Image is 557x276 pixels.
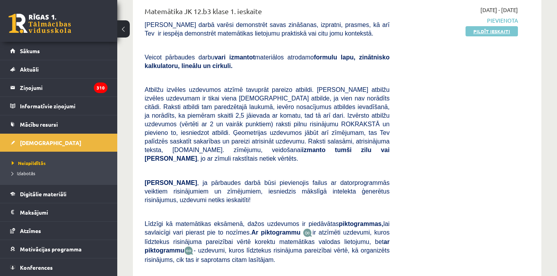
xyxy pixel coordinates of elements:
[303,228,312,237] img: JfuEzvunn4EvwAAAAASUVORK5CYII=
[20,264,53,271] span: Konferences
[10,79,107,97] a: Ziņojumi310
[20,79,107,97] legend: Ziņojumi
[302,147,325,153] b: izmanto
[12,170,109,177] a: Izlabotās
[466,26,518,36] a: Pildīt ieskaiti
[10,240,107,258] a: Motivācijas programma
[20,227,41,234] span: Atzīmes
[145,86,390,162] span: Atbilžu izvēles uzdevumos atzīmē tavuprāt pareizo atbildi. [PERSON_NAME] atbilžu izvēles uzdevuma...
[10,185,107,203] a: Digitālie materiāli
[145,247,390,263] span: - uzdevumi, kuros līdztekus risinājuma pareizībai vērtē, kā organizēts risinājums, cik tas ir sap...
[10,60,107,78] a: Aktuāli
[20,121,58,128] span: Mācību resursi
[12,160,46,166] span: Neizpildītās
[12,170,35,176] span: Izlabotās
[20,246,82,253] span: Motivācijas programma
[10,115,107,133] a: Mācību resursi
[10,222,107,240] a: Atzīmes
[480,6,518,14] span: [DATE] - [DATE]
[145,179,197,186] span: [PERSON_NAME]
[20,203,107,221] legend: Maksājumi
[145,229,390,254] span: ir atzīmēti uzdevumi, kuros līdztekus risinājuma pareizībai vērtē korektu matemātikas valodas lie...
[145,54,390,69] b: formulu lapu, zinātnisko kalkulatoru, lineālu un cirkuli.
[10,42,107,60] a: Sākums
[20,47,40,54] span: Sākums
[184,246,193,255] img: wKvN42sLe3LLwAAAABJRU5ErkJggg==
[20,190,66,197] span: Digitālie materiāli
[215,54,255,61] b: vari izmantot
[20,139,81,146] span: [DEMOGRAPHIC_DATA]
[145,22,390,37] span: [PERSON_NAME] darbā varēsi demonstrēt savas zināšanas, izpratni, prasmes, kā arī Tev ir iespēja d...
[9,14,71,33] a: Rīgas 1. Tālmācības vidusskola
[10,97,107,115] a: Informatīvie ziņojumi
[145,220,390,236] span: Līdzīgi kā matemātikas eksāmenā, dažos uzdevumos ir piedāvātas lai savlaicīgi vari pierast pie to...
[401,16,518,25] span: Pievienota
[145,6,390,20] div: Matemātika JK 12.b3 klase 1. ieskaite
[145,179,390,203] span: , ja pārbaudes darbā būsi pievienojis failus ar datorprogrammās veiktiem risinājumiem un zīmējumi...
[94,82,107,93] i: 310
[145,54,390,69] span: Veicot pārbaudes darbu materiālos atrodamo
[20,97,107,115] legend: Informatīvie ziņojumi
[10,203,107,221] a: Maksājumi
[339,220,383,227] b: piktogrammas,
[12,160,109,167] a: Neizpildītās
[10,134,107,152] a: [DEMOGRAPHIC_DATA]
[20,66,39,73] span: Aktuāli
[251,229,301,236] b: Ar piktogrammu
